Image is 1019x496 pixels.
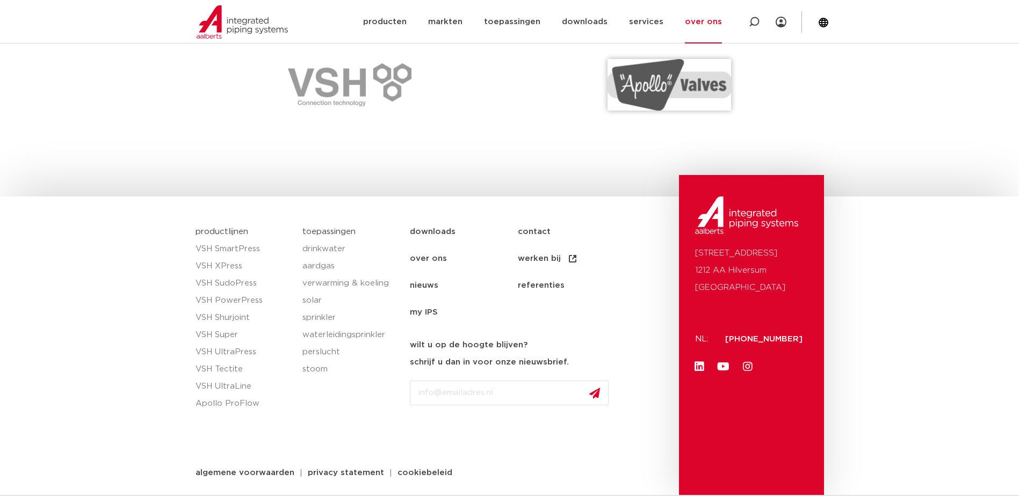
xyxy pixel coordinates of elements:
[695,245,808,296] p: [STREET_ADDRESS] 1212 AA Hilversum [GEOGRAPHIC_DATA]
[196,228,248,236] a: productlijnen
[410,414,573,456] iframe: reCAPTCHA
[725,335,803,343] a: [PHONE_NUMBER]
[302,240,399,258] a: drinkwater
[196,395,292,412] a: Apollo ProFlow
[518,272,626,299] a: referenties
[389,469,460,477] a: cookiebeleid
[302,361,399,378] a: stoom
[187,469,302,477] a: algemene voorwaarden
[410,341,527,349] strong: wilt u op de hoogte blijven?
[308,469,384,477] span: privacy statement
[410,218,674,326] nav: Menu
[302,258,399,275] a: aardgas
[288,63,411,106] img: VSH-PNG-e1612190599858
[302,309,399,326] a: sprinkler
[518,218,626,245] a: contact
[410,299,518,326] a: my IPS
[196,378,292,395] a: VSH UltraLine
[196,326,292,344] a: VSH Super
[398,469,452,477] span: cookiebeleid
[196,309,292,326] a: VSH Shurjoint
[302,344,399,361] a: perslucht
[695,331,712,348] p: NL:
[410,272,518,299] a: nieuws
[410,358,569,366] strong: schrijf u dan in voor onze nieuwsbrief.
[518,245,626,272] a: werken bij
[196,258,292,275] a: VSH XPress
[196,344,292,361] a: VSH UltraPress
[196,292,292,309] a: VSH PowerPress
[589,388,600,399] img: send.svg
[302,275,399,292] a: verwarming & koeling
[302,292,399,309] a: solar
[196,469,294,477] span: algemene voorwaarden
[410,381,609,405] input: info@emailadres.nl
[410,245,518,272] a: over ons
[196,240,292,258] a: VSH SmartPress
[300,469,392,477] a: privacy statement
[196,361,292,378] a: VSH Tectite
[302,326,399,344] a: waterleidingsprinkler
[410,218,518,245] a: downloads
[302,228,356,236] a: toepassingen
[196,275,292,292] a: VSH SudoPress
